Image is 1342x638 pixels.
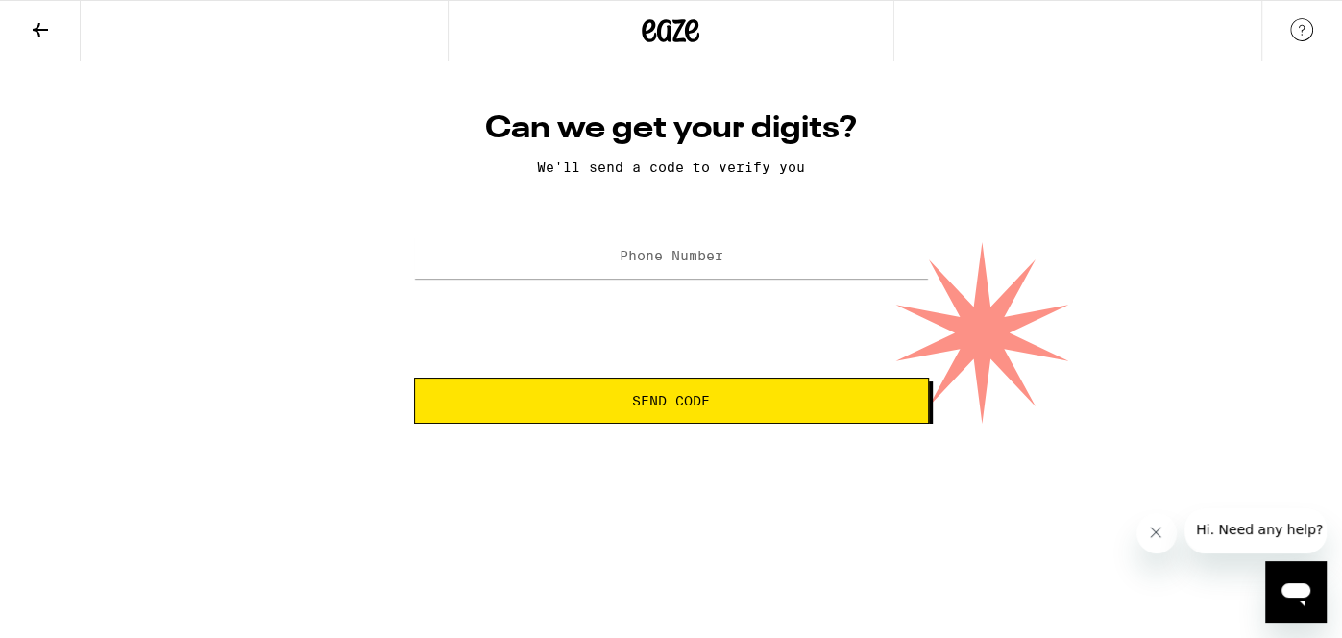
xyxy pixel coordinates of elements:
[1265,561,1327,623] iframe: Button to launch messaging window
[1136,513,1178,554] iframe: Close message
[414,110,929,148] h1: Can we get your digits?
[414,378,929,424] button: Send Code
[632,394,710,407] span: Send Code
[414,235,929,279] input: Phone Number
[1184,508,1327,553] iframe: Message from company
[620,248,723,263] label: Phone Number
[414,159,929,175] p: We'll send a code to verify you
